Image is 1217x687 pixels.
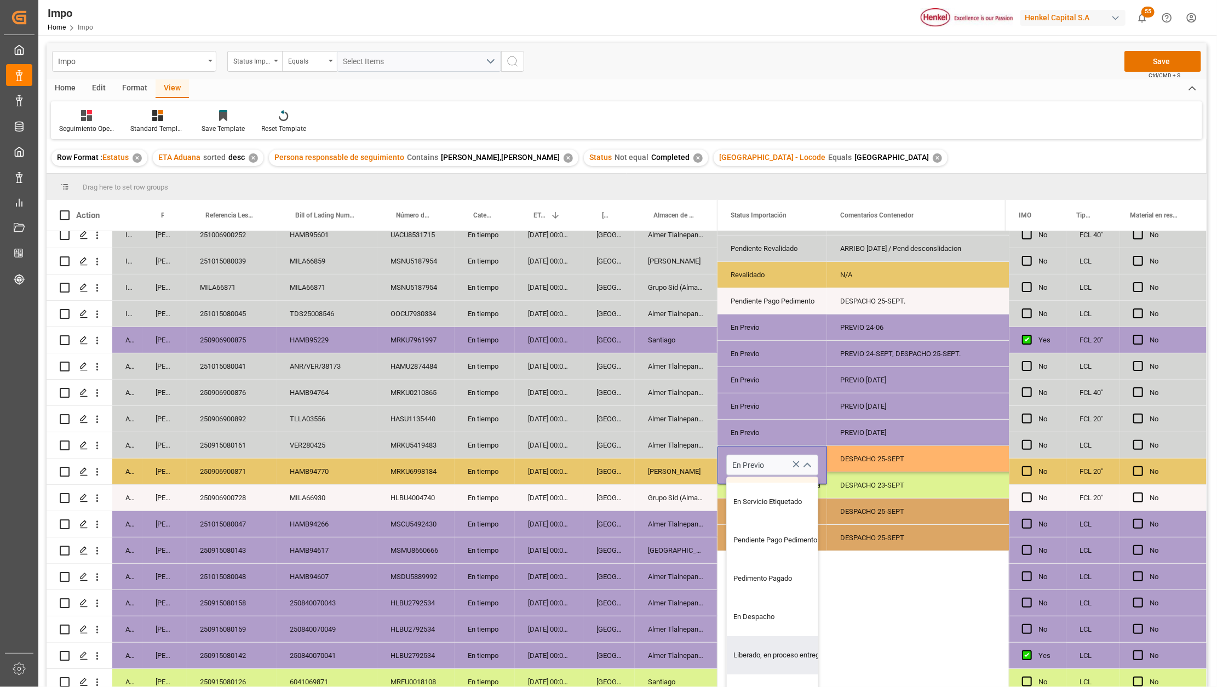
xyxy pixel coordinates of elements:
div: Pendiente Revalidado [731,236,814,261]
div: 250915080159 [187,616,277,642]
div: [PERSON_NAME] [142,406,187,432]
div: [PERSON_NAME] [142,643,187,668]
div: En tiempo [455,274,515,300]
a: Home [48,24,66,31]
div: Reset Template [261,124,306,134]
span: Contains [407,153,438,162]
div: No [1038,222,1053,248]
div: Press SPACE to select this row. [47,248,717,274]
div: LCL [1066,564,1120,589]
div: 250915080161 [187,432,277,458]
div: Press SPACE to select this row. [47,222,717,248]
div: Press SPACE to select this row. [1009,380,1207,406]
div: Impo [58,54,204,67]
div: MSNU5187954 [377,274,455,300]
div: No [1038,249,1053,274]
div: Almer Tlalnepantla [635,564,717,589]
div: Status Importación [233,54,271,66]
div: [GEOGRAPHIC_DATA] [583,222,635,248]
div: En tiempo [455,616,515,642]
div: [PERSON_NAME] [142,327,187,353]
div: [DATE] 00:00:00 [515,616,583,642]
div: Arrived [112,353,142,379]
div: 250840070043 [277,590,377,616]
div: [DATE] 00:00:00 [515,274,583,300]
div: ✕ [133,153,142,163]
div: Press SPACE to select this row. [1009,432,1207,459]
span: Persona responsable de seguimiento [274,153,404,162]
span: Select Items [343,57,390,66]
div: Press SPACE to select this row. [47,380,717,406]
div: [DATE] 00:00:00 [515,248,583,274]
div: [GEOGRAPHIC_DATA] [583,590,635,616]
div: 251015080039 [187,248,277,274]
div: HLBU4004740 [377,485,455,511]
span: [GEOGRAPHIC_DATA] - Locode [602,211,612,219]
div: HAMB94770 [277,459,377,484]
div: Press SPACE to select this row. [1009,406,1207,432]
div: [GEOGRAPHIC_DATA] [583,248,635,274]
span: Tipo de Carga (LCL/FCL) [1076,211,1094,219]
div: HLBU2792534 [377,643,455,668]
div: Press SPACE to select this row. [47,406,717,432]
div: [GEOGRAPHIC_DATA] [583,459,635,484]
span: Persona responsable de seguimiento [161,211,164,219]
div: [PERSON_NAME] [142,222,187,248]
div: [GEOGRAPHIC_DATA] [583,432,635,458]
div: [GEOGRAPHIC_DATA] [583,380,635,405]
div: Arrived [112,327,142,353]
div: MSMU8660666 [377,537,455,563]
button: open menu [337,51,501,72]
div: In progress [112,222,142,248]
div: FCL 20" [1066,327,1120,353]
div: DESPACHO 25-SEPT [827,499,1075,524]
div: Press SPACE to select this row. [1009,485,1207,511]
div: [PERSON_NAME] [142,432,187,458]
div: En tiempo [455,511,515,537]
button: close menu [798,457,814,474]
div: VER280425 [277,432,377,458]
div: [DATE] 00:00:00 [515,353,583,379]
div: PREVIO [DATE] [827,367,1075,393]
div: Almer Tlalnepantla [635,511,717,537]
div: LCL [1066,511,1120,537]
div: En tiempo [455,537,515,563]
span: Material en resguardo Y/N [1130,211,1180,219]
div: ARRIBO [DATE] / Pend desconslidacion [827,236,1075,261]
span: Número de Contenedor [396,211,432,219]
div: Arrived [112,459,142,484]
div: Almer Tlalnepantla [635,222,717,248]
div: [PERSON_NAME] [142,616,187,642]
div: [GEOGRAPHIC_DATA] [583,643,635,668]
div: [PERSON_NAME] [142,511,187,537]
div: Almer Tlalnepantla [635,406,717,432]
div: PREVIO [DATE] [827,420,1075,445]
div: 250906900875 [187,327,277,353]
div: Grupo Sid (Almacenaje y Distribucion AVIOR) [635,274,717,300]
div: MSDU5889992 [377,564,455,589]
div: Press SPACE to select this row. [47,485,717,511]
div: FCL 40" [1066,222,1120,248]
div: FCL 20" [1066,485,1120,511]
div: Almer Tlalnepantla [635,616,717,642]
div: HASU1135440 [377,406,455,432]
div: [DATE] 00:00:00 [515,564,583,589]
div: HAMU2874484 [377,353,455,379]
div: [GEOGRAPHIC_DATA] [583,485,635,511]
div: [PERSON_NAME] [635,248,717,274]
div: Press SPACE to select this row. [47,590,717,616]
div: Press SPACE to select this row. [47,432,717,459]
div: En tiempo [455,353,515,379]
div: ANR/VER/38173 [277,353,377,379]
div: [GEOGRAPHIC_DATA] [583,564,635,589]
div: [GEOGRAPHIC_DATA] [583,327,635,353]
div: Press SPACE to select this row. [47,643,717,669]
div: Arrived [112,380,142,405]
div: [GEOGRAPHIC_DATA] [583,537,635,563]
div: En tiempo [455,301,515,327]
span: Referencia Leschaco [205,211,254,219]
div: Press SPACE to select this row. [47,459,717,485]
div: MRKU0210865 [377,380,455,405]
div: HAMB95601 [277,222,377,248]
div: Press SPACE to select this row. [47,537,717,564]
